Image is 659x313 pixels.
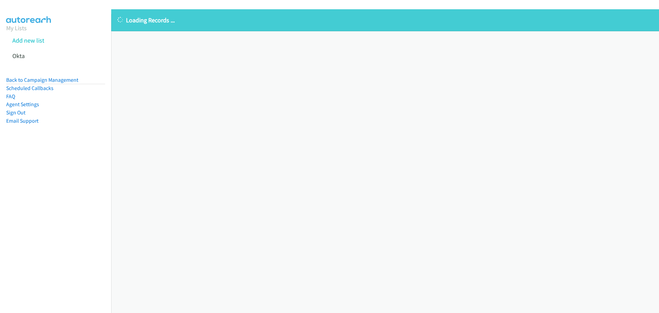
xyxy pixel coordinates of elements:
[117,15,653,25] p: Loading Records ...
[6,101,39,108] a: Agent Settings
[6,77,78,83] a: Back to Campaign Management
[6,93,15,100] a: FAQ
[6,109,25,116] a: Sign Out
[12,36,44,44] a: Add new list
[6,24,27,32] a: My Lists
[12,52,25,60] a: Okta
[6,118,38,124] a: Email Support
[6,85,54,91] a: Scheduled Callbacks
